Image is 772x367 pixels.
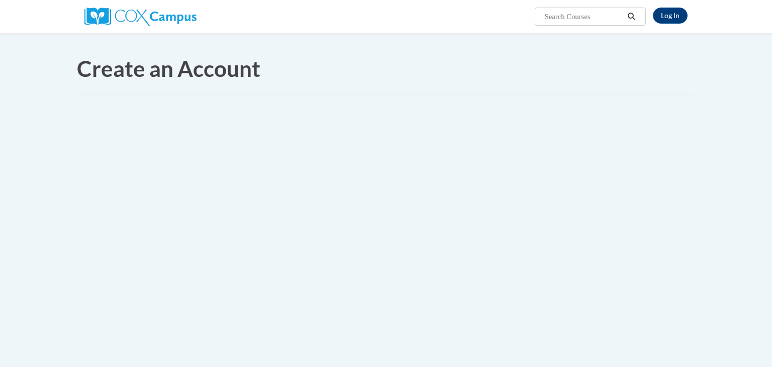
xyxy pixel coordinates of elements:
[84,12,197,20] a: Cox Campus
[624,11,639,23] button: Search
[84,8,197,26] img: Cox Campus
[627,13,636,21] i: 
[77,55,260,81] span: Create an Account
[653,8,688,24] a: Log In
[544,11,624,23] input: Search Courses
